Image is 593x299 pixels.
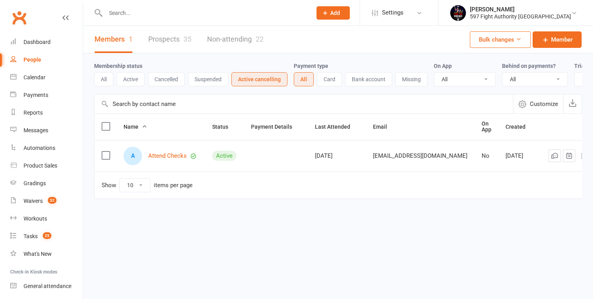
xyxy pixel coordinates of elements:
div: 22 [256,35,264,43]
div: Workouts [24,215,47,222]
label: Behind on payments? [502,63,556,69]
span: Customize [530,99,558,109]
label: Membership status [94,63,142,69]
button: Card [317,72,342,86]
span: Email [373,124,396,130]
a: Workouts [10,210,83,228]
a: Product Sales [10,157,83,175]
div: 35 [184,35,191,43]
div: 597 Fight Authority [GEOGRAPHIC_DATA] [470,13,571,20]
button: Created [506,122,534,131]
a: What's New [10,245,83,263]
button: Active cancelling [231,72,287,86]
div: items per page [154,182,193,189]
div: Show [102,178,193,192]
button: Name [124,122,147,131]
div: Calendar [24,74,45,80]
span: Status [212,124,237,130]
a: Attend Checks [148,153,187,159]
div: No [482,153,491,159]
div: Dashboard [24,39,51,45]
a: Member [533,31,582,48]
button: All [94,72,113,86]
div: Attend [124,147,142,165]
div: [PERSON_NAME] [470,6,571,13]
span: Add [330,10,340,16]
th: On App [475,114,498,140]
a: Members1 [95,26,133,53]
a: People [10,51,83,69]
span: Payment Details [251,124,301,130]
input: Search... [103,7,306,18]
button: Payment Details [251,122,301,131]
div: People [24,57,41,63]
button: Bank account [345,72,392,86]
a: General attendance kiosk mode [10,277,83,295]
div: [DATE] [506,153,534,159]
button: Bulk changes [470,31,531,48]
div: Payments [24,92,48,98]
span: [EMAIL_ADDRESS][DOMAIN_NAME] [373,148,467,163]
div: Product Sales [24,162,57,169]
a: Dashboard [10,33,83,51]
a: Prospects35 [148,26,191,53]
div: Active [212,151,236,161]
a: Payments [10,86,83,104]
div: Gradings [24,180,46,186]
button: Missing [395,72,427,86]
button: Last Attended [315,122,359,131]
a: Tasks 25 [10,228,83,245]
button: Email [373,122,396,131]
div: What's New [24,251,52,257]
div: [DATE] [315,153,359,159]
div: Waivers [24,198,43,204]
div: Automations [24,145,55,151]
img: thumb_image1741046124.png [450,5,466,21]
a: Reports [10,104,83,122]
label: On App [434,63,452,69]
button: All [294,72,314,86]
span: Created [506,124,534,130]
a: Automations [10,139,83,157]
span: Name [124,124,147,130]
label: Payment type [294,63,328,69]
a: Non-attending22 [207,26,264,53]
button: Active [116,72,145,86]
a: Messages [10,122,83,139]
a: Gradings [10,175,83,192]
span: Member [551,35,573,44]
div: Reports [24,109,43,116]
a: Clubworx [9,8,29,27]
button: Cancelled [148,72,185,86]
a: Waivers 32 [10,192,83,210]
div: 1 [129,35,133,43]
span: 32 [48,197,56,204]
div: Messages [24,127,48,133]
button: Customize [513,95,563,113]
div: General attendance [24,283,71,289]
button: Suspended [188,72,228,86]
div: Tasks [24,233,38,239]
span: Last Attended [315,124,359,130]
input: Search by contact name [95,95,513,113]
span: 25 [43,232,51,239]
a: Calendar [10,69,83,86]
button: Add [317,6,350,20]
button: Status [212,122,237,131]
span: Settings [382,4,404,22]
